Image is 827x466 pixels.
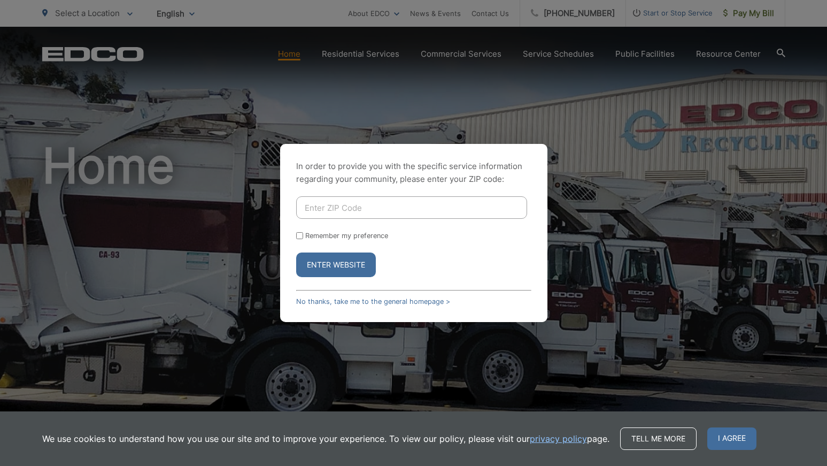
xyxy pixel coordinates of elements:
[296,160,531,186] p: In order to provide you with the specific service information regarding your community, please en...
[620,427,697,450] a: Tell me more
[530,432,587,445] a: privacy policy
[296,196,527,219] input: Enter ZIP Code
[707,427,756,450] span: I agree
[296,253,376,277] button: Enter Website
[42,432,609,445] p: We use cookies to understand how you use our site and to improve your experience. To view our pol...
[296,297,450,305] a: No thanks, take me to the general homepage >
[305,232,388,240] label: Remember my preference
